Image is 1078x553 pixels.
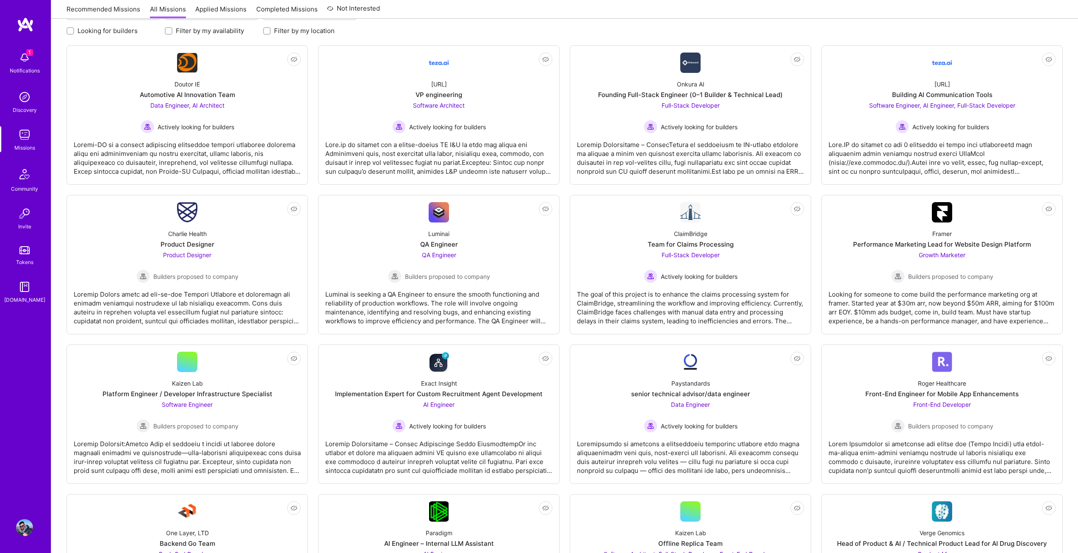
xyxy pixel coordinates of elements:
[661,272,737,281] span: Actively looking for builders
[161,240,214,249] div: Product Designer
[14,519,35,536] a: User Avatar
[17,17,34,32] img: logo
[160,539,215,548] div: Backend Go Team
[644,120,657,133] img: Actively looking for builders
[680,53,701,73] img: Company Logo
[74,283,301,325] div: Loremip Dolors ametc ad eli-se-doe Tempori Utlabore et doloremagn ali enimadm veniamqui nostrudex...
[175,80,200,89] div: Doutor IE
[136,419,150,433] img: Builders proposed to company
[428,229,449,238] div: Luminai
[13,106,37,114] div: Discovery
[431,80,447,89] div: [URL]
[794,206,801,212] i: icon EyeClosed
[542,355,549,362] i: icon EyeClosed
[662,102,720,109] span: Full-Stack Developer
[291,505,297,511] i: icon EyeClosed
[648,240,734,249] div: Team for Claims Processing
[325,133,552,176] div: Lore.ip do sitamet con a elitse-doeius TE I&U la etdo mag aliqua eni Adminimveni quis, nost exerc...
[919,251,965,258] span: Growth Marketer
[891,270,905,283] img: Builders proposed to company
[577,283,804,325] div: The goal of this project is to enhance the claims processing system for ClaimBridge, streamlining...
[429,202,449,222] img: Company Logo
[409,122,486,131] span: Actively looking for builders
[4,295,45,304] div: [DOMAIN_NAME]
[598,90,783,99] div: Founding Full-Stack Engineer (0–1 Builder & Technical Lead)
[853,240,1031,249] div: Performance Marketing Lead for Website Design Platform
[892,90,992,99] div: Building AI Communication Tools
[680,352,701,372] img: Company Logo
[829,202,1056,327] a: Company LogoFramerPerformance Marketing Lead for Website Design PlatformGrowth Marketer Builders ...
[908,422,993,431] span: Builders proposed to company
[644,270,657,283] img: Actively looking for builders
[577,433,804,475] div: Loremipsumdo si ametcons a elitseddoeiu temporinc utlabore etdo magna aliquaenimadm veni quis, no...
[661,122,737,131] span: Actively looking for builders
[577,53,804,178] a: Company LogoOnkura AIFounding Full-Stack Engineer (0–1 Builder & Technical Lead)Full-Stack Develo...
[677,80,704,89] div: Onkura AI
[413,102,465,109] span: Software Architect
[829,53,1056,178] a: Company Logo[URL]Building AI Communication ToolsSoftware Engineer, AI Engineer, Full-Stack Develo...
[891,419,905,433] img: Builders proposed to company
[172,379,203,388] div: Kaizen Lab
[865,389,1019,398] div: Front-End Engineer for Mobile App Enhancements
[18,222,31,231] div: Invite
[794,355,801,362] i: icon EyeClosed
[429,352,449,372] img: Company Logo
[794,56,801,63] i: icon EyeClosed
[16,126,33,143] img: teamwork
[74,133,301,176] div: Loremi-DO si a consect adipiscing elitseddoe tempori utlaboree dolorema aliqu eni adminimveniam q...
[162,401,213,408] span: Software Engineer
[429,501,449,522] img: Company Logo
[1045,355,1052,362] i: icon EyeClosed
[16,278,33,295] img: guide book
[141,120,154,133] img: Actively looking for builders
[661,422,737,431] span: Actively looking for builders
[542,505,549,511] i: icon EyeClosed
[195,5,247,19] a: Applied Missions
[429,53,449,73] img: Company Logo
[291,206,297,212] i: icon EyeClosed
[140,90,235,99] div: Automotive AI Innovation Team
[932,352,952,372] img: Company Logo
[934,80,950,89] div: [URL]
[163,251,211,258] span: Product Designer
[74,202,301,327] a: Company LogoCharlie HealthProduct DesignerProduct Designer Builders proposed to companyBuilders p...
[675,528,706,537] div: Kaizen Lab
[74,53,301,178] a: Company LogoDoutor IEAutomotive AI Innovation TeamData Engineer, AI Architect Actively looking fo...
[416,90,462,99] div: VP engineering
[10,66,40,75] div: Notifications
[177,53,197,72] img: Company Logo
[1045,56,1052,63] i: icon EyeClosed
[420,240,458,249] div: QA Engineer
[19,246,30,254] img: tokens
[335,389,543,398] div: Implementation Expert for Custom Recruitment Agent Development
[177,501,197,522] img: Company Logo
[11,184,38,193] div: Community
[384,539,494,548] div: AI Engineer – Internal LLM Assistant
[680,202,701,222] img: Company Logo
[177,202,197,222] img: Company Logo
[837,539,1047,548] div: Head of Product & AI / Technical Product Lead for AI Drug Discovery
[829,433,1056,475] div: Lorem Ipsumdolor si ametconse adi elitse doe (Tempo Incidi) utla etdol-ma-aliqua enim-admini veni...
[153,272,238,281] span: Builders proposed to company
[794,505,801,511] i: icon EyeClosed
[829,133,1056,176] div: Lore.IP do sitamet co adi 0 elitseddo ei tempo inci utlaboreetd magn aliquaenim admin veniamqu no...
[671,379,710,388] div: Paystandards
[908,272,993,281] span: Builders proposed to company
[176,26,244,35] label: Filter by my availability
[932,501,952,522] img: Company Logo
[168,229,207,238] div: Charlie Health
[14,143,35,152] div: Missions
[16,205,33,222] img: Invite
[421,379,457,388] div: Exact Insight
[674,229,707,238] div: ClaimBridge
[662,251,720,258] span: Full-Stack Developer
[74,433,301,475] div: Loremip Dolorsit:Ametco Adip el seddoeiu t incidi ut laboree dolore magnaali enimadmi ve quisnost...
[325,283,552,325] div: Luminai is seeking a QA Engineer to ensure the smooth functioning and reliability of production w...
[912,122,989,131] span: Actively looking for builders
[869,102,1015,109] span: Software Engineer, AI Engineer, Full-Stack Developer
[423,401,454,408] span: AI Engineer
[291,56,297,63] i: icon EyeClosed
[1045,206,1052,212] i: icon EyeClosed
[644,419,657,433] img: Actively looking for builders
[153,422,238,431] span: Builders proposed to company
